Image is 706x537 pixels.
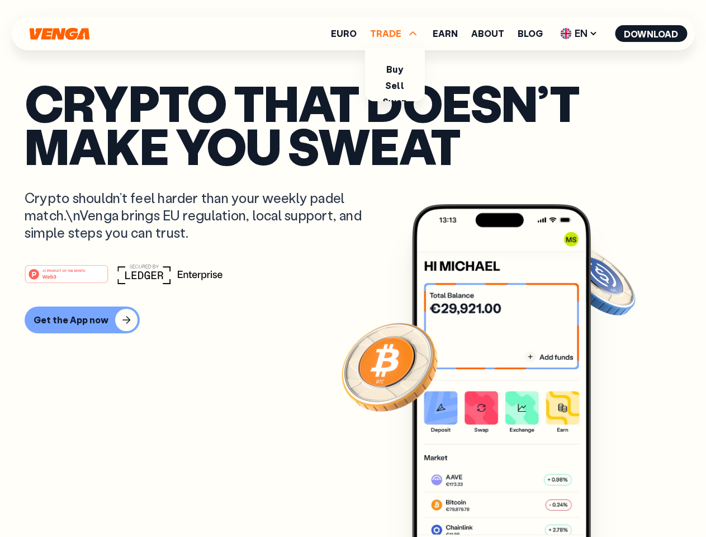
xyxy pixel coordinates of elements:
span: TRADE [370,29,401,38]
tspan: #1 PRODUCT OF THE MONTH [42,268,85,272]
img: flag-uk [560,28,571,39]
a: Blog [518,29,543,38]
img: USDC coin [557,241,638,321]
a: Euro [331,29,357,38]
img: Bitcoin [339,316,440,417]
a: Swap [382,96,408,107]
a: About [471,29,504,38]
div: Get the App now [34,314,108,326]
a: Sell [385,79,404,91]
button: Get the App now [25,307,140,333]
a: Earn [433,29,458,38]
tspan: Web3 [42,273,56,279]
svg: Home [28,27,91,40]
a: Get the App now [25,307,681,333]
p: Crypto that doesn’t make you sweat [25,81,681,167]
span: EN [556,25,601,43]
a: #1 PRODUCT OF THE MONTHWeb3 [25,271,108,286]
p: Crypto shouldn’t feel harder than your weekly padel match.\nVenga brings EU regulation, local sup... [25,189,378,242]
a: Buy [386,63,402,75]
span: TRADE [370,27,419,40]
button: Download [615,25,687,42]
